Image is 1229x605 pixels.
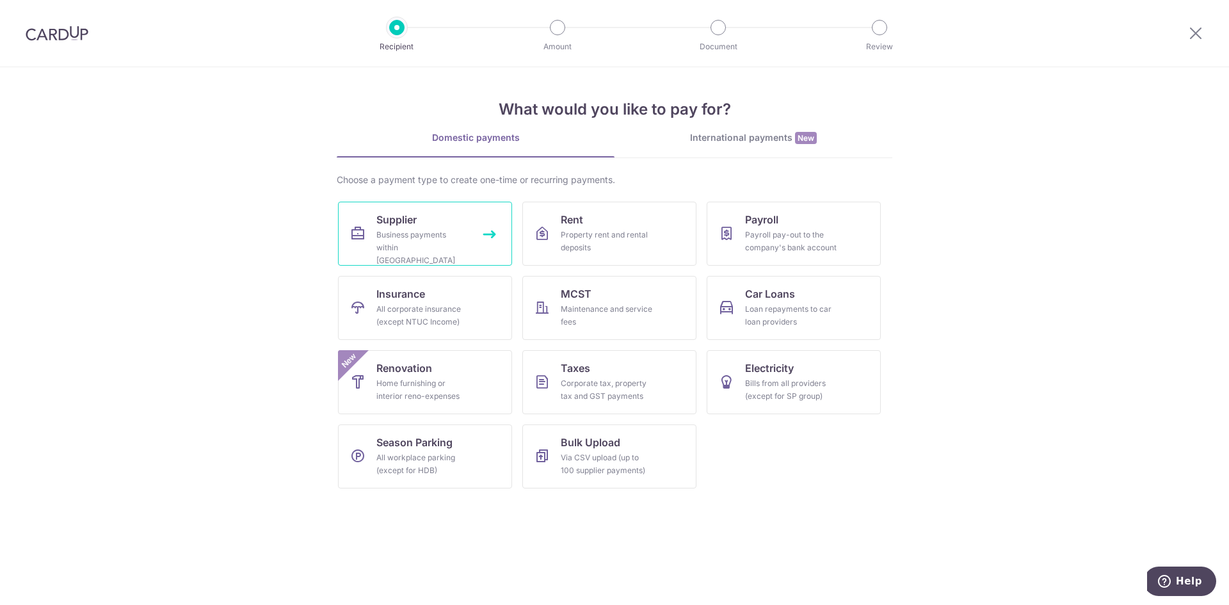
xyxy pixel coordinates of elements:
[745,286,795,302] span: Car Loans
[26,26,88,41] img: CardUp
[376,229,469,267] div: Business payments within [GEOGRAPHIC_DATA]
[795,132,817,144] span: New
[745,212,778,227] span: Payroll
[376,303,469,328] div: All corporate insurance (except NTUC Income)
[707,202,881,266] a: PayrollPayroll pay-out to the company's bank account
[707,276,881,340] a: Car LoansLoan repayments to car loan providers
[522,424,696,488] a: Bulk UploadVia CSV upload (up to 100 supplier payments)
[337,173,892,186] div: Choose a payment type to create one-time or recurring payments.
[745,360,794,376] span: Electricity
[338,424,512,488] a: Season ParkingAll workplace parking (except for HDB)
[561,286,591,302] span: MCST
[561,360,590,376] span: Taxes
[376,435,453,450] span: Season Parking
[561,435,620,450] span: Bulk Upload
[561,229,653,254] div: Property rent and rental deposits
[376,360,432,376] span: Renovation
[338,202,512,266] a: SupplierBusiness payments within [GEOGRAPHIC_DATA]
[561,451,653,477] div: Via CSV upload (up to 100 supplier payments)
[338,276,512,340] a: InsuranceAll corporate insurance (except NTUC Income)
[745,303,837,328] div: Loan repayments to car loan providers
[561,212,583,227] span: Rent
[745,377,837,403] div: Bills from all providers (except for SP group)
[745,229,837,254] div: Payroll pay-out to the company's bank account
[338,350,512,414] a: RenovationHome furnishing or interior reno-expensesNew
[349,40,444,53] p: Recipient
[522,202,696,266] a: RentProperty rent and rental deposits
[561,303,653,328] div: Maintenance and service fees
[376,377,469,403] div: Home furnishing or interior reno-expenses
[376,286,425,302] span: Insurance
[1147,567,1216,599] iframe: Opens a widget where you can find more information
[832,40,927,53] p: Review
[707,350,881,414] a: ElectricityBills from all providers (except for SP group)
[614,131,892,145] div: International payments
[561,377,653,403] div: Corporate tax, property tax and GST payments
[510,40,605,53] p: Amount
[671,40,766,53] p: Document
[339,350,360,371] span: New
[522,276,696,340] a: MCSTMaintenance and service fees
[522,350,696,414] a: TaxesCorporate tax, property tax and GST payments
[337,131,614,144] div: Domestic payments
[337,98,892,121] h4: What would you like to pay for?
[376,451,469,477] div: All workplace parking (except for HDB)
[376,212,417,227] span: Supplier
